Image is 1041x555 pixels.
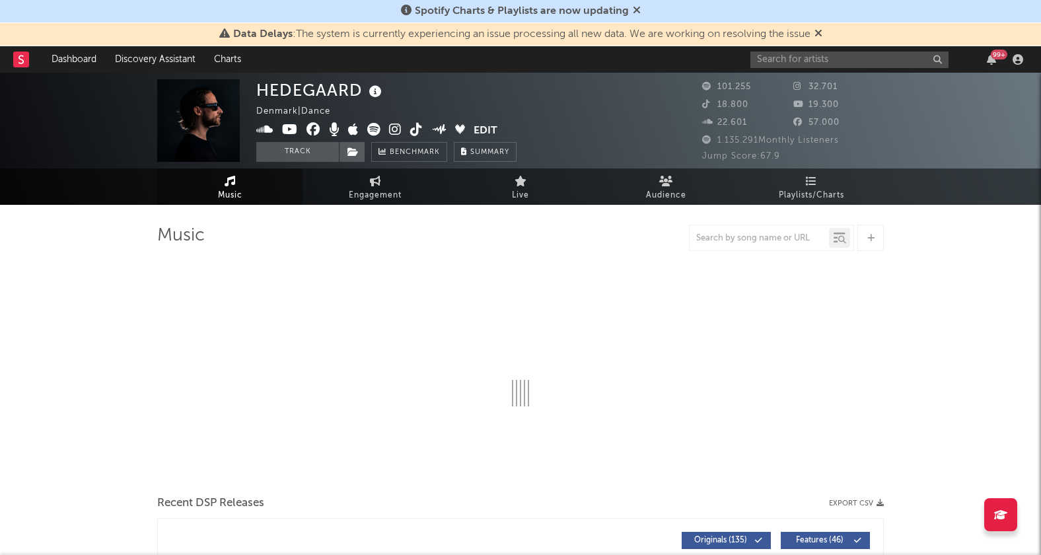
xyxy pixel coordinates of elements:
a: Charts [205,46,250,73]
span: Dismiss [633,6,641,17]
div: HEDEGAARD [256,79,385,101]
span: Benchmark [390,145,440,161]
button: Export CSV [829,499,884,507]
span: Spotify Charts & Playlists are now updating [415,6,629,17]
span: 19.300 [793,100,839,109]
a: Engagement [303,168,448,205]
button: Edit [474,123,497,139]
button: Features(46) [781,532,870,549]
a: Playlists/Charts [738,168,884,205]
a: Audience [593,168,738,205]
button: Track [256,142,339,162]
span: 22.601 [702,118,747,127]
button: 99+ [987,54,996,65]
span: Audience [646,188,686,203]
span: Originals ( 135 ) [690,536,751,544]
span: 101.255 [702,83,751,91]
span: Playlists/Charts [779,188,844,203]
span: Features ( 46 ) [789,536,850,544]
a: Benchmark [371,142,447,162]
span: 18.800 [702,100,748,109]
span: Summary [470,149,509,156]
div: Denmark | Dance [256,104,345,120]
span: Jump Score: 67.9 [702,152,780,161]
span: Dismiss [814,29,822,40]
span: 1.135.291 Monthly Listeners [702,136,839,145]
input: Search for artists [750,52,949,68]
span: Music [218,188,242,203]
span: Live [512,188,529,203]
div: 99 + [991,50,1007,59]
a: Discovery Assistant [106,46,205,73]
input: Search by song name or URL [690,233,829,244]
button: Originals(135) [682,532,771,549]
a: Dashboard [42,46,106,73]
span: 57.000 [793,118,840,127]
span: Recent DSP Releases [157,496,264,511]
span: 32.701 [793,83,838,91]
button: Summary [454,142,517,162]
span: Data Delays [233,29,293,40]
span: Engagement [349,188,402,203]
a: Music [157,168,303,205]
span: : The system is currently experiencing an issue processing all new data. We are working on resolv... [233,29,810,40]
a: Live [448,168,593,205]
